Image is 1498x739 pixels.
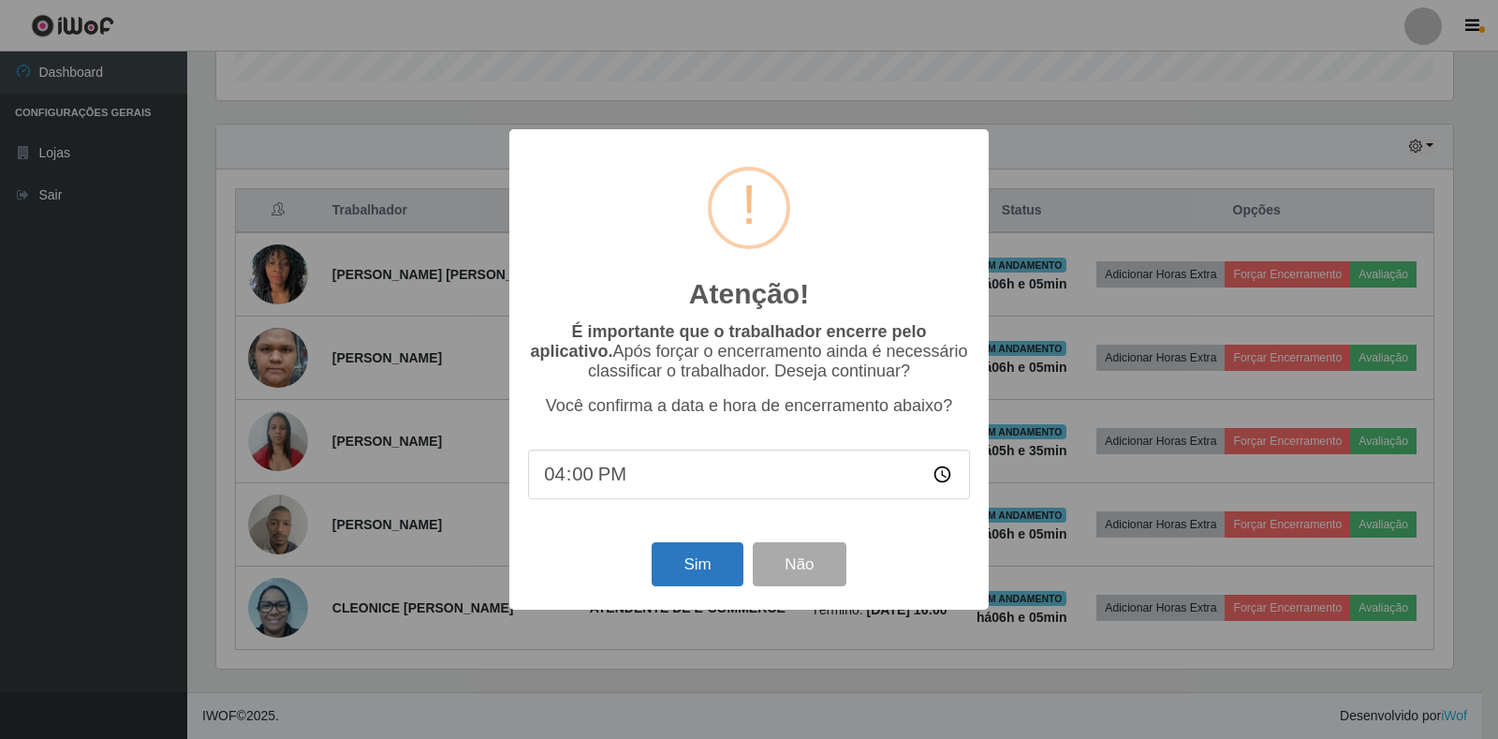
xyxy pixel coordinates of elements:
[530,322,926,361] b: É importante que o trabalhador encerre pelo aplicativo.
[528,396,970,416] p: Você confirma a data e hora de encerramento abaixo?
[652,542,742,586] button: Sim
[528,322,970,381] p: Após forçar o encerramento ainda é necessário classificar o trabalhador. Deseja continuar?
[689,277,809,311] h2: Atenção!
[753,542,845,586] button: Não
